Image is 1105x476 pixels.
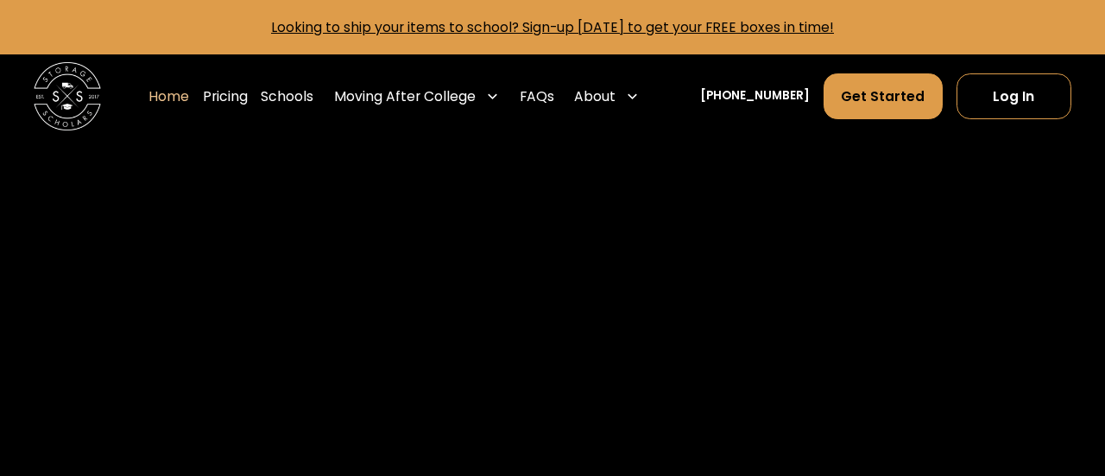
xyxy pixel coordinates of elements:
a: Get Started [824,73,943,119]
img: Storage Scholars main logo [34,62,101,130]
a: Home [148,73,189,120]
a: [PHONE_NUMBER] [700,87,810,105]
a: FAQs [520,73,554,120]
a: Pricing [203,73,248,120]
div: Moving After College [334,86,476,107]
a: Log In [957,73,1071,119]
a: Schools [261,73,313,120]
a: Looking to ship your items to school? Sign-up [DATE] to get your FREE boxes in time! [271,18,834,36]
div: About [574,86,616,107]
